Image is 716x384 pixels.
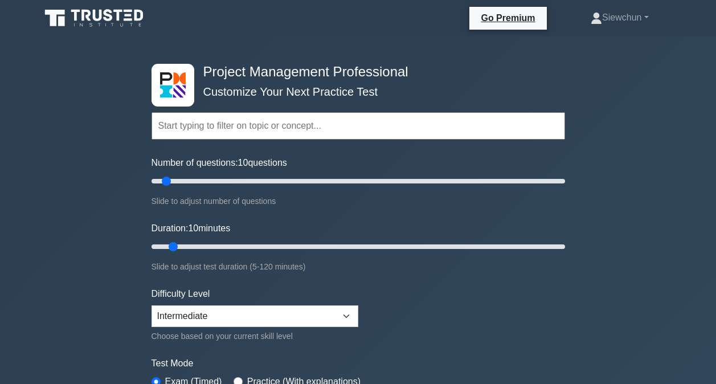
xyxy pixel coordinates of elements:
[188,223,198,233] span: 10
[152,222,231,235] label: Duration: minutes
[152,194,565,208] div: Slide to adjust number of questions
[152,260,565,273] div: Slide to adjust test duration (5-120 minutes)
[563,6,676,29] a: Siewchun
[238,158,248,168] span: 10
[152,156,287,170] label: Number of questions: questions
[199,64,509,80] h4: Project Management Professional
[152,112,565,140] input: Start typing to filter on topic or concept...
[474,11,542,25] a: Go Premium
[152,357,565,370] label: Test Mode
[152,287,210,301] label: Difficulty Level
[152,329,358,343] div: Choose based on your current skill level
